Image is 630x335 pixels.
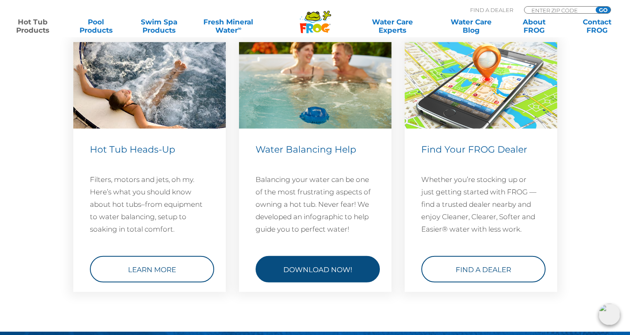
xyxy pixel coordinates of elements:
[531,7,587,14] input: Zip Code Form
[421,173,541,235] p: Whether you’re stocking up or just getting started with FROG — find a trusted dealer nearby and e...
[509,18,558,34] a: AboutFROG
[447,18,495,34] a: Water CareBlog
[90,173,209,235] p: Filters, motors and jets, oh my. Here’s what you should know about hot tubs–from equipment to wat...
[421,144,527,155] span: Find Your FROG Dealer
[599,304,620,325] img: openIcon
[596,7,611,13] input: GO
[573,18,622,34] a: ContactFROG
[421,256,546,282] a: Find a Dealer
[352,18,432,34] a: Water CareExperts
[90,144,175,155] span: Hot Tub Heads-Up
[8,18,57,34] a: Hot TubProducts
[73,42,226,129] img: hot-tub-relaxing
[256,173,375,235] p: Balancing your water can be one of the most frustrating aspects of owning a hot tub. Never fear! ...
[256,256,380,282] a: Download Now!
[239,42,391,129] img: hot-tub-featured-image-1
[198,18,259,34] a: Fresh MineralWater∞
[90,256,214,282] a: Learn More
[135,18,183,34] a: Swim SpaProducts
[71,18,120,34] a: PoolProducts
[256,144,356,155] span: Water Balancing Help
[237,25,241,31] sup: ∞
[405,42,557,129] img: Find a Dealer Image (546 x 310 px)
[470,6,513,14] p: Find A Dealer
